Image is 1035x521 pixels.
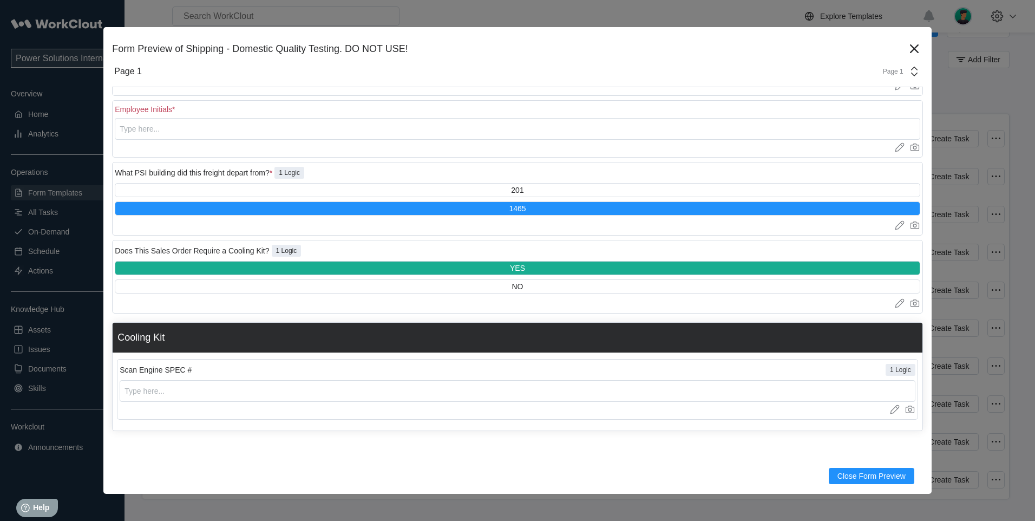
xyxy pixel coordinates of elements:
div: Employee Initials [115,105,175,114]
div: Scan Engine SPEC # [120,366,192,374]
div: 201 [511,186,523,194]
div: 1 Logic [272,245,302,257]
input: Type here... [115,118,920,140]
div: Does This Sales Order Require a Cooling Kit? [115,246,269,255]
div: 1 Logic [886,364,915,376]
div: YES [510,264,525,272]
div: Page 1 [876,68,903,75]
div: What PSI building did this freight depart from? [115,168,272,177]
div: Form Preview of Shipping - Domestic Quality Testing. DO NOT USE! [112,43,906,55]
div: 1 Logic [274,167,304,179]
div: Cooling Kit [117,332,165,343]
div: Page 1 [114,67,142,76]
div: NO [512,282,523,291]
input: Type here... [120,380,915,402]
div: 1465 [509,204,526,213]
button: Close Form Preview [829,468,914,484]
span: Close Form Preview [837,472,906,480]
